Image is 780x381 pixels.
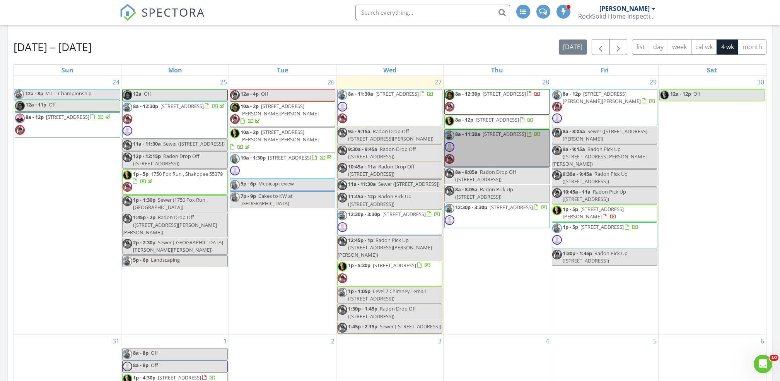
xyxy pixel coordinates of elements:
[133,196,208,211] span: Sewer (1750 Fox Run , [GEOGRAPHIC_DATA])
[455,186,513,200] span: Radon Pick Up ([STREET_ADDRESS])
[552,206,562,215] img: 1291.jpg
[717,39,738,55] button: 4 wk
[348,128,434,142] span: Radon Drop Off ([STREET_ADDRESS][PERSON_NAME])
[241,180,256,187] span: 5p - 6p
[563,90,581,97] span: 8a - 12p
[483,90,526,97] span: [STREET_ADDRESS]
[445,116,454,126] img: 1291.jpg
[670,90,691,97] span: 12a - 12p
[144,90,151,97] span: Off
[552,170,562,180] img: 20241123_194803.jpg
[241,90,259,97] span: 12a - 4p
[552,113,562,123] img: default-user-f0147aede5fd5fa78ca7ade42f37bd4542148d508eef1c3d3ea960f66861d68b.jpg
[123,103,132,112] img: troy06.jpg
[338,193,347,203] img: 20241123_194803.jpg
[25,89,44,99] span: 12a - 8p
[230,129,240,138] img: 1291.jpg
[444,115,550,129] a: 8a - 12p [STREET_ADDRESS]
[26,113,44,120] span: 8a - 12p
[14,76,121,335] td: Go to August 24, 2025
[382,211,426,218] span: [STREET_ADDRESS]
[444,203,550,228] a: 12:30p - 3:30p [STREET_ADDRESS]
[329,335,336,347] a: Go to September 2, 2025
[552,223,562,233] img: troy06.jpg
[563,250,592,257] span: 1:30p - 1:45p
[445,215,454,225] img: default-user-f0147aede5fd5fa78ca7ade42f37bd4542148d508eef1c3d3ea960f66861d68b.jpg
[326,76,336,88] a: Go to August 26, 2025
[268,154,311,161] span: [STREET_ADDRESS]
[592,39,610,55] button: Previous
[563,170,592,177] span: 9:30a - 9:45a
[348,90,373,97] span: 8a - 11:30a
[348,163,415,177] span: Radon Drop Off ([STREET_ADDRESS])
[444,76,551,335] td: Go to August 28, 2025
[133,374,155,381] span: 1p - 4:30p
[490,65,505,76] a: Thursday
[378,180,440,187] span: Sewer ([STREET_ADDRESS])
[348,211,380,218] span: 12:30p - 3:30p
[705,65,719,76] a: Saturday
[163,140,225,147] span: Sewer ([STREET_ADDRESS])
[445,90,454,100] img: img_7608.jpeg
[382,65,398,76] a: Wednesday
[455,204,487,211] span: 12:30p - 3:30p
[123,182,132,192] img: 20241123_194803.jpg
[230,103,240,112] img: img_7608.jpeg
[652,335,658,347] a: Go to September 5, 2025
[563,188,591,195] span: 10:45a - 11a
[455,116,473,123] span: 8a - 12p
[133,214,155,221] span: 1:45p - 2p
[133,140,161,147] span: 11a - 11:30a
[133,349,148,356] span: 8a - 8p
[133,239,223,253] span: Sewer ([GEOGRAPHIC_DATA][PERSON_NAME][PERSON_NAME])
[355,5,510,20] input: Search everything...
[563,206,624,220] span: [STREET_ADDRESS][PERSON_NAME]
[348,305,416,319] span: Radon Drop Off ([STREET_ADDRESS])
[609,39,628,55] button: Next
[338,237,432,258] span: Radon Pick Up ([STREET_ADDRESS][PERSON_NAME][PERSON_NAME])
[123,256,132,266] img: troy06.jpg
[230,114,240,124] img: 20241123_194803.jpg
[338,146,347,155] img: 20241123_194803.jpg
[241,103,259,110] span: 10a - 2p
[552,222,657,248] a: 1p - 5p [STREET_ADDRESS]
[230,166,240,175] img: default-user-f0147aede5fd5fa78ca7ade42f37bd4542148d508eef1c3d3ea960f66861d68b.jpg
[599,65,610,76] a: Friday
[348,146,377,153] span: 9:30a - 9:45a
[563,250,628,264] span: Radon Pick Up ([STREET_ADDRESS])
[455,168,516,183] span: Radon Drop Off ([STREET_ADDRESS])
[338,262,347,271] img: 1291.jpg
[476,116,519,123] span: [STREET_ADDRESS]
[338,323,347,333] img: 20241123_194803.jpg
[754,355,772,373] iframe: Intercom live chat
[337,89,443,127] a: 8a - 11:30a [STREET_ADDRESS]
[60,65,75,76] a: Sunday
[455,90,480,97] span: 8a - 12:30p
[14,89,24,99] img: troy06.jpg
[770,355,778,361] span: 10
[338,288,347,297] img: troy06.jpg
[151,170,223,177] span: 1750 Fox Run , Shakopee 55379
[563,188,626,203] span: Radon Pick Up ([STREET_ADDRESS])
[563,146,585,153] span: 9a - 9:15a
[563,128,585,135] span: 8a - 8:05a
[490,204,533,211] span: [STREET_ADDRESS]
[133,196,155,203] span: 1p - 1:30p
[563,170,628,185] span: Radon Pick Up ([STREET_ADDRESS])
[122,101,228,139] a: 8a - 12:30p [STREET_ADDRESS]
[241,103,319,117] span: [STREET_ADDRESS][PERSON_NAME][PERSON_NAME]
[241,103,319,124] a: 10a - 2p [STREET_ADDRESS][PERSON_NAME][PERSON_NAME]
[738,39,766,55] button: month
[133,103,226,110] a: 8a - 12:30p [STREET_ADDRESS]
[552,235,562,245] img: default-user-f0147aede5fd5fa78ca7ade42f37bd4542148d508eef1c3d3ea960f66861d68b.jpg
[133,153,161,160] span: 12p - 12:15p
[133,256,148,263] span: 5p - 6p
[151,256,180,263] span: Landscaping
[380,323,441,330] span: Sewer ([STREET_ADDRESS])
[348,146,416,160] span: Radon Drop Off ([STREET_ADDRESS])
[133,103,158,110] span: 8a - 12:30p
[15,112,120,138] a: 8a - 12p [STREET_ADDRESS]
[649,39,668,55] button: day
[338,102,347,112] img: default-user-f0147aede5fd5fa78ca7ade42f37bd4542148d508eef1c3d3ea960f66861d68b.jpg
[230,127,335,153] a: 10a - 2p [STREET_ADDRESS][PERSON_NAME][PERSON_NAME]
